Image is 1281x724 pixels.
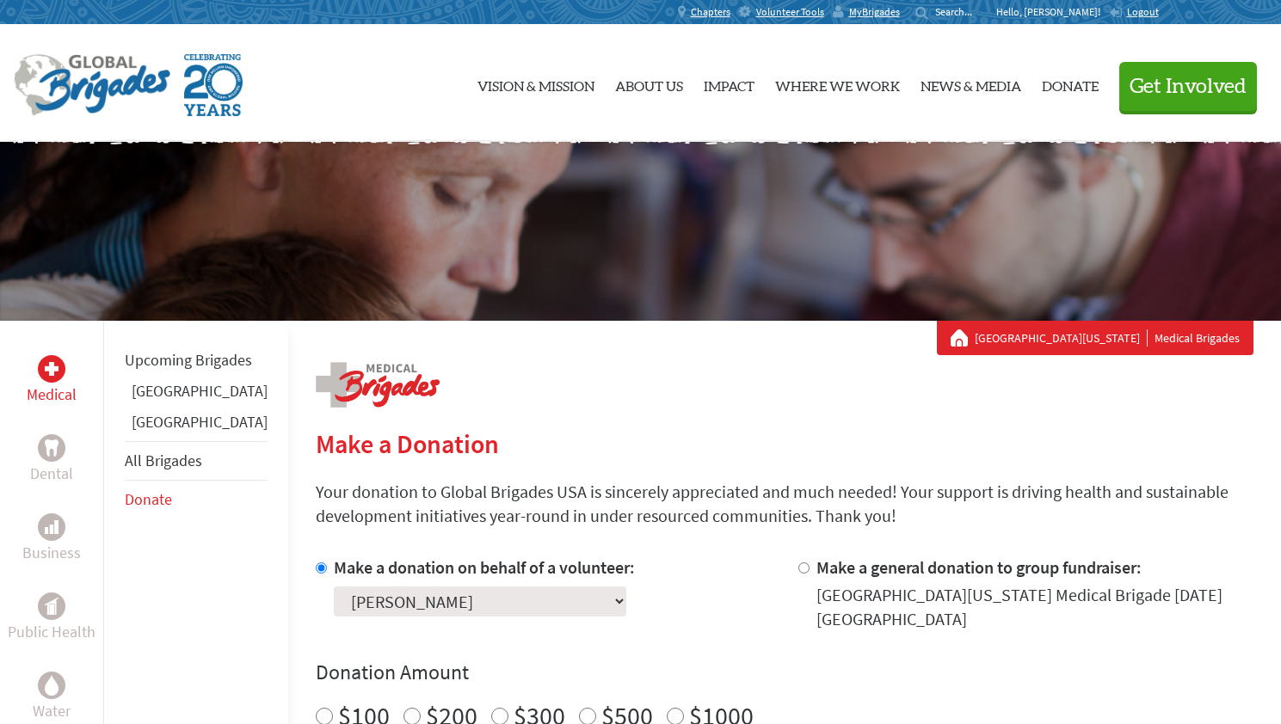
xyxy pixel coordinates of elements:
[27,355,77,407] a: MedicalMedical
[334,556,635,578] label: Make a donation on behalf of a volunteer:
[45,598,59,615] img: Public Health
[125,379,268,410] li: Ghana
[477,39,594,128] a: Vision & Mission
[996,5,1109,19] p: Hello, [PERSON_NAME]!
[14,54,170,116] img: Global Brigades Logo
[38,672,65,699] div: Water
[935,5,984,18] input: Search...
[125,350,252,370] a: Upcoming Brigades
[27,383,77,407] p: Medical
[921,39,1021,128] a: News & Media
[1109,5,1159,19] a: Logout
[1127,5,1159,18] span: Logout
[8,592,95,644] a: Public HealthPublic Health
[125,410,268,441] li: Guatemala
[125,341,268,379] li: Upcoming Brigades
[125,451,202,470] a: All Brigades
[756,5,824,19] span: Volunteer Tools
[30,434,73,486] a: DentalDental
[1119,62,1257,111] button: Get Involved
[691,5,730,19] span: Chapters
[615,39,683,128] a: About Us
[45,439,59,456] img: Dental
[38,434,65,462] div: Dental
[316,362,440,408] img: logo-medical.png
[45,520,59,534] img: Business
[45,675,59,695] img: Water
[125,481,268,518] li: Donate
[45,362,59,376] img: Medical
[704,39,754,128] a: Impact
[184,54,243,116] img: Global Brigades Celebrating 20 Years
[132,412,268,432] a: [GEOGRAPHIC_DATA]
[975,329,1148,347] a: [GEOGRAPHIC_DATA][US_STATE]
[316,480,1253,528] p: Your donation to Global Brigades USA is sincerely appreciated and much needed! Your support is dr...
[30,462,73,486] p: Dental
[1042,39,1099,128] a: Donate
[951,329,1240,347] div: Medical Brigades
[22,541,81,565] p: Business
[775,39,900,128] a: Where We Work
[125,489,172,509] a: Donate
[1130,77,1247,97] span: Get Involved
[38,355,65,383] div: Medical
[33,699,71,723] p: Water
[38,513,65,541] div: Business
[38,592,65,620] div: Public Health
[816,583,1253,631] div: [GEOGRAPHIC_DATA][US_STATE] Medical Brigade [DATE] [GEOGRAPHIC_DATA]
[33,672,71,723] a: WaterWater
[816,556,1142,578] label: Make a general donation to group fundraiser:
[849,5,900,19] span: MyBrigades
[8,620,95,644] p: Public Health
[316,428,1253,459] h2: Make a Donation
[316,659,1253,686] h4: Donation Amount
[132,381,268,401] a: [GEOGRAPHIC_DATA]
[125,441,268,481] li: All Brigades
[22,513,81,565] a: BusinessBusiness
